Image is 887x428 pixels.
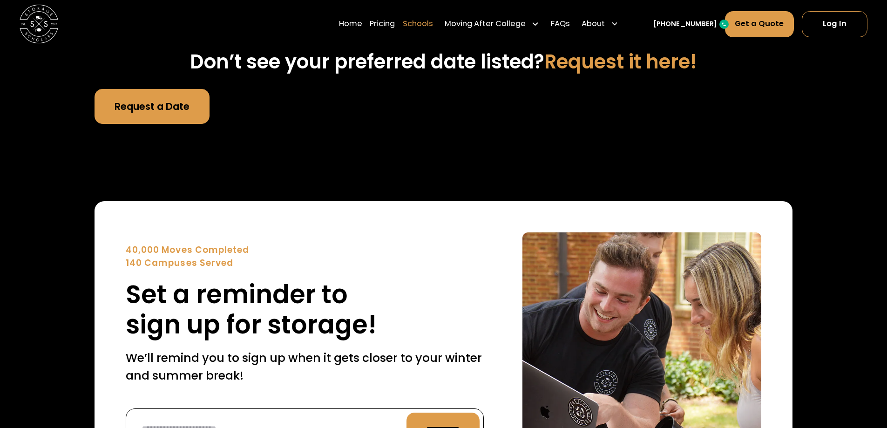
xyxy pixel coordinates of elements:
[578,11,623,38] div: About
[370,11,395,38] a: Pricing
[653,19,717,29] a: [PHONE_NUMBER]
[126,349,484,384] p: We’ll remind you to sign up when it gets closer to your winter and summer break!
[544,48,697,75] span: Request it here!
[582,19,605,30] div: About
[339,11,362,38] a: Home
[20,5,58,43] img: Storage Scholars main logo
[445,19,526,30] div: Moving After College
[126,244,484,257] div: 40,000 Moves Completed
[126,279,484,340] h2: Set a reminder to sign up for storage!
[95,89,209,124] a: Request a Date
[725,11,794,37] a: Get a Quote
[403,11,433,38] a: Schools
[126,257,484,270] div: 140 Campuses Served
[95,50,792,74] h3: Don’t see your preferred date listed?
[441,11,543,38] div: Moving After College
[802,11,867,37] a: Log In
[551,11,570,38] a: FAQs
